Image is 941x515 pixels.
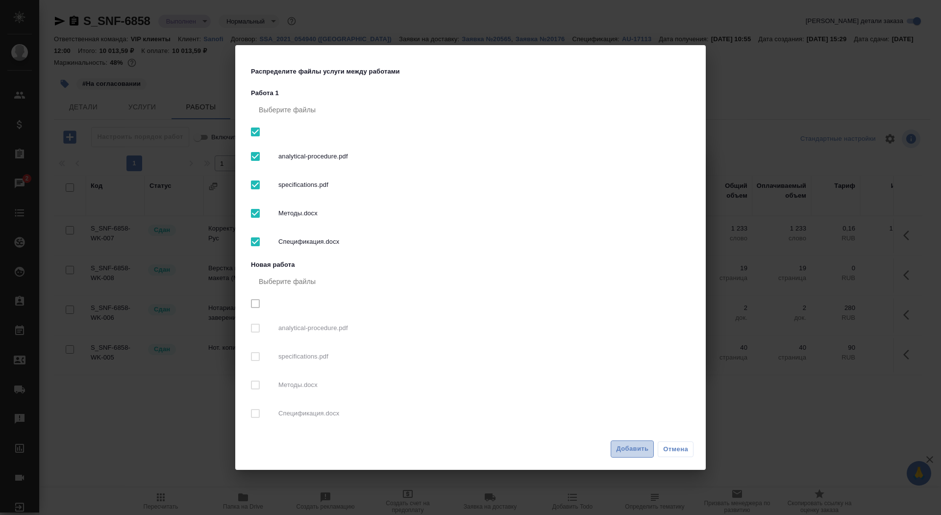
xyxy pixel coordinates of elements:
[251,98,694,122] div: Выберите файлы
[251,228,694,256] div: Спецификация.docx
[245,203,266,224] span: Выбрать все вложенные папки
[616,443,648,455] span: Добавить
[245,175,266,195] span: Выбрать все вложенные папки
[278,180,686,190] span: specifications.pdf
[251,270,694,293] div: Выберите файлы
[251,199,694,228] div: Методы.docx
[278,237,686,247] span: Спецификация.docx
[278,208,686,218] span: Методы.docx
[245,146,266,167] span: Выбрать все вложенные папки
[251,142,694,171] div: analytical-procedure.pdf
[251,67,405,77] p: Распределите файлы услуги между работами
[251,171,694,199] div: specifications.pdf
[611,440,654,458] button: Добавить
[251,88,694,98] p: Работа 1
[251,260,694,270] p: Новая работа
[663,444,688,454] span: Отмена
[278,152,686,161] span: analytical-procedure.pdf
[658,441,693,457] button: Отмена
[245,232,266,252] span: Выбрать все вложенные папки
